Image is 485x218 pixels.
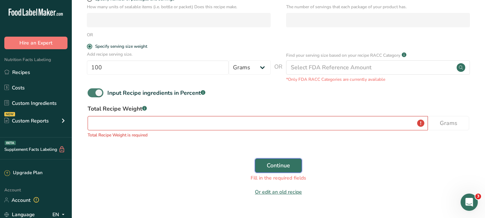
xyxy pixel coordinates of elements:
p: The number of servings that each package of your product has. [286,4,470,10]
div: Fill in the required fields [88,174,469,182]
p: Find your serving size based on your recipe RACC Category [286,52,400,59]
div: OR [87,32,93,38]
span: Continue [267,161,290,170]
div: NEW [4,112,15,116]
input: Type your serving size here [87,60,229,75]
a: Or edit an old recipe [255,189,302,195]
div: Custom Reports [4,117,49,125]
button: Continue [255,158,302,173]
div: Input Recipe ingredients in Percent [107,89,205,97]
button: Grams [428,116,469,130]
p: How many units of sealable items (i.e. bottle or packet) Does this recipe make. [87,4,271,10]
div: Select FDA Reference Amount [291,63,372,72]
div: BETA [5,141,16,145]
p: Total Recipe Weight is required [88,132,469,138]
p: *Only FDA RACC Categories are currently available [286,76,470,83]
span: 3 [475,194,481,199]
p: Add recipe serving size. [87,51,271,57]
button: Hire an Expert [4,37,67,49]
span: Grams [440,119,457,127]
div: Upgrade Plan [4,170,42,177]
label: Total Recipe Weight [88,105,469,113]
iframe: Intercom live chat [461,194,478,211]
span: OR [274,62,283,83]
div: Specify serving size weight [95,44,147,49]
